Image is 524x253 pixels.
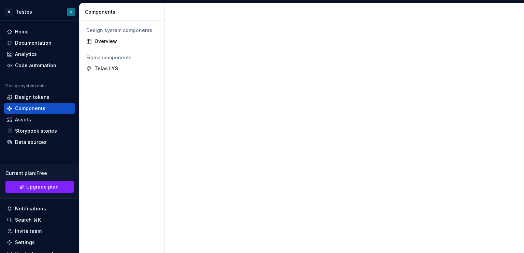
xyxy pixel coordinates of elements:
[70,9,72,15] div: G
[15,205,46,212] div: Notifications
[4,60,75,71] a: Code automation
[86,54,158,61] div: Figma components
[94,38,158,45] div: Overview
[15,239,35,246] div: Settings
[4,92,75,103] a: Design tokens
[4,103,75,114] a: Components
[26,183,59,190] span: Upgrade plan
[4,38,75,48] a: Documentation
[94,65,118,72] div: Telas LYS
[84,63,160,74] a: Telas LYS
[15,105,45,112] div: Components
[15,116,31,123] div: Assets
[5,83,46,89] div: Design system data
[15,217,41,223] div: Search ⌘K
[5,170,74,177] div: Current plan : Free
[4,125,75,136] a: Storybook stories
[15,228,42,235] div: Invite team
[15,139,47,146] div: Data sources
[4,237,75,248] a: Settings
[5,8,13,16] div: N
[4,214,75,225] button: Search ⌘K
[86,27,158,34] div: Design system components
[4,137,75,148] a: Data sources
[4,114,75,125] a: Assets
[84,36,160,47] a: Overview
[16,9,32,15] div: Testes
[4,226,75,237] a: Invite team
[15,128,57,134] div: Storybook stories
[1,4,78,19] button: NTestesG
[15,51,37,58] div: Analytics
[15,28,29,35] div: Home
[5,181,74,193] a: Upgrade plan
[85,9,162,15] div: Components
[4,203,75,214] button: Notifications
[15,40,52,46] div: Documentation
[4,26,75,37] a: Home
[15,62,56,69] div: Code automation
[15,94,49,101] div: Design tokens
[4,49,75,60] a: Analytics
